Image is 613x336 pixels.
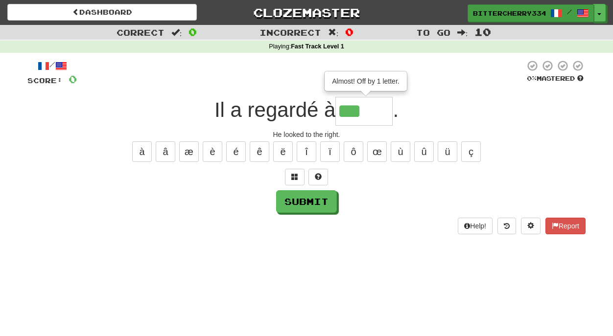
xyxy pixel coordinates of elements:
[497,218,516,234] button: Round history (alt+y)
[132,141,152,162] button: à
[259,27,321,37] span: Incorrect
[344,141,363,162] button: ô
[525,74,586,83] div: Mastered
[414,141,434,162] button: û
[297,141,316,162] button: î
[156,141,175,162] button: â
[27,130,586,139] div: He looked to the right.
[328,28,339,37] span: :
[545,218,586,234] button: Report
[391,141,410,162] button: ù
[393,98,399,121] span: .
[473,9,545,18] span: BitterCherry334
[285,169,305,185] button: Switch sentence to multiple choice alt+p
[27,76,63,85] span: Score:
[69,73,77,85] span: 0
[461,141,481,162] button: ç
[171,28,182,37] span: :
[457,28,468,37] span: :
[474,26,491,38] span: 10
[308,169,328,185] button: Single letter hint - you only get 1 per sentence and score half the points! alt+h
[214,98,336,121] span: Il a regardé à
[117,27,165,37] span: Correct
[468,4,594,22] a: BitterCherry334 /
[276,190,337,213] button: Submit
[345,26,354,38] span: 0
[212,4,401,21] a: Clozemaster
[7,4,197,21] a: Dashboard
[273,141,293,162] button: ë
[226,141,246,162] button: é
[250,141,269,162] button: ê
[189,26,197,38] span: 0
[458,218,493,234] button: Help!
[567,8,572,15] span: /
[203,141,222,162] button: è
[367,141,387,162] button: œ
[416,27,450,37] span: To go
[332,77,399,85] span: Almost! Off by 1 letter.
[27,60,77,72] div: /
[179,141,199,162] button: æ
[291,43,344,50] strong: Fast Track Level 1
[320,141,340,162] button: ï
[438,141,457,162] button: ü
[527,74,537,82] span: 0 %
